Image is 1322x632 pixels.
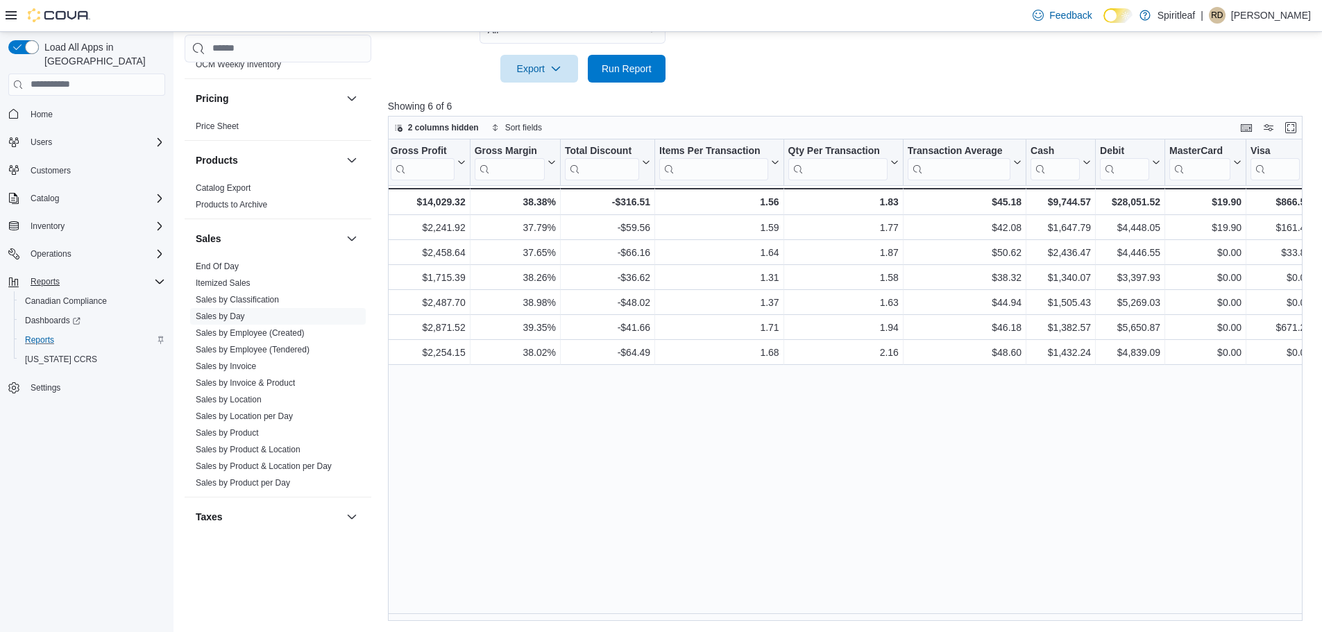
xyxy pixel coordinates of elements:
button: Canadian Compliance [14,291,171,311]
a: Sales by Location per Day [196,411,293,421]
a: Sales by Product [196,428,259,438]
span: Sales by Product [196,427,259,438]
a: OCM Weekly Inventory [196,60,281,69]
div: $28,051.52 [1100,194,1160,210]
div: $5,650.87 [1100,319,1160,336]
div: 1.59 [659,219,779,236]
span: Customers [25,162,165,179]
button: Products [344,152,360,169]
div: $2,436.47 [1031,244,1091,261]
div: $1,505.43 [1031,294,1091,311]
span: Price Sheet [196,121,239,132]
a: Sales by Product per Day [196,478,290,488]
h3: Pricing [196,92,228,105]
span: Catalog Export [196,182,251,194]
div: Gross Margin [474,144,544,157]
div: $44.94 [908,294,1022,311]
button: Reports [3,272,171,291]
a: Dashboards [19,312,86,329]
div: Cash [1031,144,1080,180]
div: -$59.56 [565,219,650,236]
button: Inventory [25,218,70,234]
div: 38.02% [475,344,556,361]
a: Sales by Employee (Created) [196,328,305,338]
a: Home [25,106,58,123]
div: -$64.49 [565,344,650,361]
span: Catalog [25,190,165,207]
div: Visa [1251,144,1300,180]
a: Sales by Product & Location [196,445,300,454]
button: Qty Per Transaction [788,144,898,180]
span: Reports [31,276,60,287]
button: Total Discount [565,144,650,180]
div: $2,458.64 [391,244,466,261]
div: $671.25 [1251,319,1311,336]
div: $0.00 [1169,244,1242,261]
button: Catalog [3,189,171,208]
div: 1.37 [659,294,779,311]
button: Products [196,153,341,167]
span: Load All Apps in [GEOGRAPHIC_DATA] [39,40,165,68]
div: 39.35% [475,319,556,336]
button: Settings [3,377,171,398]
span: Sales by Invoice [196,361,256,372]
div: 37.65% [475,244,556,261]
p: Showing 6 of 6 [388,99,1312,113]
div: 1.64 [659,244,779,261]
button: MasterCard [1169,144,1242,180]
span: Dark Mode [1103,23,1104,24]
h3: Sales [196,232,221,246]
div: $2,487.70 [391,294,466,311]
div: MasterCard [1169,144,1230,157]
div: 1.31 [659,269,779,286]
div: -$66.16 [565,244,650,261]
div: -$41.66 [565,319,650,336]
button: Visa [1251,144,1311,180]
div: $161.48 [1251,219,1311,236]
button: Reports [25,273,65,290]
div: Cash [1031,144,1080,157]
div: Taxes [185,536,371,575]
span: Customers [31,165,71,176]
div: Transaction Average [908,144,1010,180]
button: Display options [1260,119,1277,136]
div: 1.87 [788,244,898,261]
p: [PERSON_NAME] [1231,7,1311,24]
div: 1.83 [788,194,898,210]
span: Sales by Product per Day [196,477,290,488]
p: Spiritleaf [1158,7,1195,24]
span: Products to Archive [196,199,267,210]
div: $866.54 [1251,194,1311,210]
div: $5,269.03 [1100,294,1160,311]
div: $42.08 [908,219,1022,236]
span: Sales by Employee (Created) [196,327,305,339]
div: Total Discount [565,144,639,157]
a: Sales by Day [196,311,245,321]
div: $38.32 [908,269,1022,286]
span: OCM Weekly Inventory [196,59,281,70]
h3: Taxes [196,510,223,524]
div: Transaction Average [908,144,1010,157]
span: Sort fields [505,122,542,133]
div: Gross Profit [391,144,455,180]
a: Sales by Invoice [196,361,256,371]
span: Users [31,137,52,148]
div: $1,382.57 [1031,319,1091,336]
div: $14,029.32 [391,194,466,210]
div: Visa [1251,144,1300,157]
a: Catalog Export [196,183,251,193]
div: 37.79% [475,219,556,236]
button: Items Per Transaction [659,144,779,180]
div: $50.62 [908,244,1022,261]
span: Inventory [25,218,165,234]
span: Canadian Compliance [25,296,107,307]
div: $0.00 [1251,294,1311,311]
div: $19.90 [1169,194,1242,210]
span: Catalog [31,193,59,204]
div: $19.90 [1169,219,1242,236]
span: Settings [25,379,165,396]
div: Ravi D [1209,7,1226,24]
div: Total Discount [565,144,639,180]
div: Gross Margin [474,144,544,180]
div: Sales [185,258,371,497]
